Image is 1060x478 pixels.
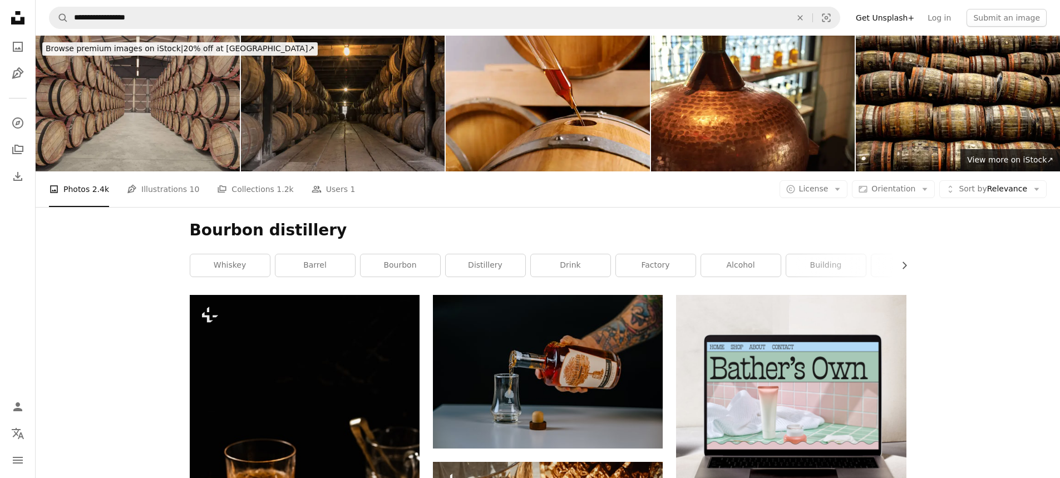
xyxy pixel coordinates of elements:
[871,254,951,277] a: usa
[36,36,324,62] a: Browse premium images on iStock|20% off at [GEOGRAPHIC_DATA]↗
[852,180,935,198] button: Orientation
[959,184,1027,195] span: Relevance
[433,295,663,448] img: A person pouring a drink into a glass
[446,36,650,171] img: Whiskey quality control
[7,422,29,445] button: Language
[7,165,29,188] a: Download History
[871,184,915,193] span: Orientation
[36,36,240,171] img: Wooden barrels in Warehouse
[433,367,663,377] a: A person pouring a drink into a glass
[190,220,906,240] h1: Bourbon distillery
[616,254,696,277] a: factory
[350,183,355,195] span: 1
[190,254,270,277] a: whiskey
[190,183,200,195] span: 10
[959,184,987,193] span: Sort by
[701,254,781,277] a: alcohol
[50,7,68,28] button: Search Unsplash
[849,9,921,27] a: Get Unsplash+
[531,254,610,277] a: drink
[939,180,1047,198] button: Sort byRelevance
[277,183,293,195] span: 1.2k
[856,36,1060,171] img: Stacked pile of old whisky and wine wooden barrels
[190,462,420,472] a: two glasses of whiskey on a wooden table
[7,396,29,418] a: Log in / Sign up
[651,36,855,171] img: Copper Whiskey vats at a distillery
[786,254,866,277] a: building
[217,171,293,207] a: Collections 1.2k
[813,7,840,28] button: Visual search
[46,44,314,53] span: 20% off at [GEOGRAPHIC_DATA] ↗
[7,112,29,134] a: Explore
[127,171,199,207] a: Illustrations 10
[241,36,445,171] img: Starburst on Lights in Bourbon Aging Warehouse
[275,254,355,277] a: barrel
[7,449,29,471] button: Menu
[7,139,29,161] a: Collections
[312,171,356,207] a: Users 1
[967,155,1053,164] span: View more on iStock ↗
[7,36,29,58] a: Photos
[49,7,840,29] form: Find visuals sitewide
[780,180,848,198] button: License
[921,9,958,27] a: Log in
[7,62,29,85] a: Illustrations
[894,254,906,277] button: scroll list to the right
[46,44,183,53] span: Browse premium images on iStock |
[361,254,440,277] a: bourbon
[967,9,1047,27] button: Submit an image
[446,254,525,277] a: distillery
[799,184,829,193] span: License
[788,7,812,28] button: Clear
[960,149,1060,171] a: View more on iStock↗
